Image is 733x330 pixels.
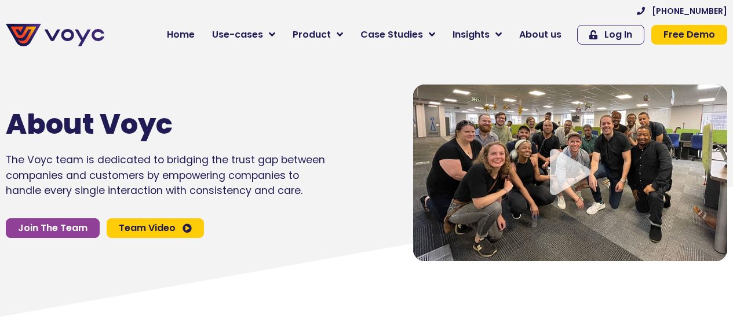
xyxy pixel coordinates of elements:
[18,223,87,233] span: Join The Team
[663,30,715,39] span: Free Demo
[158,23,203,46] a: Home
[284,23,352,46] a: Product
[444,23,510,46] a: Insights
[107,218,204,238] a: Team Video
[6,218,100,238] a: Join The Team
[651,25,727,45] a: Free Demo
[652,7,727,15] span: [PHONE_NUMBER]
[293,28,331,42] span: Product
[577,25,644,45] a: Log In
[510,23,570,46] a: About us
[360,28,423,42] span: Case Studies
[453,28,490,42] span: Insights
[119,223,176,233] span: Team Video
[519,28,561,42] span: About us
[203,23,284,46] a: Use-cases
[167,28,195,42] span: Home
[6,152,326,198] p: The Voyc team is dedicated to bridging the trust gap between companies and customers by empowerin...
[6,24,104,46] img: voyc-full-logo
[637,7,727,15] a: [PHONE_NUMBER]
[352,23,444,46] a: Case Studies
[212,28,263,42] span: Use-cases
[6,108,291,141] h1: About Voyc
[604,30,632,39] span: Log In
[547,149,593,197] div: Video play button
